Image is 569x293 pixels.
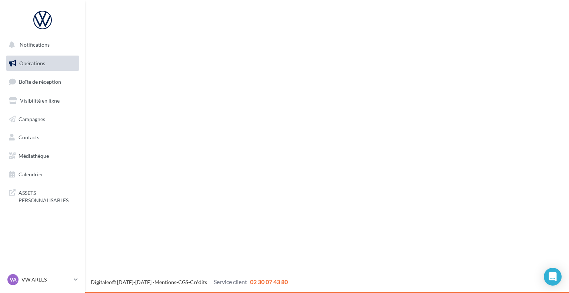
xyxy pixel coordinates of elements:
a: ASSETS PERSONNALISABLES [4,185,81,207]
a: Contacts [4,130,81,145]
span: Campagnes [19,116,45,122]
a: Mentions [154,279,176,285]
a: Crédits [190,279,207,285]
a: VA VW ARLES [6,273,79,287]
a: CGS [178,279,188,285]
p: VW ARLES [21,276,71,283]
a: Boîte de réception [4,74,81,90]
a: Campagnes [4,111,81,127]
span: Boîte de réception [19,79,61,85]
button: Notifications [4,37,78,53]
span: VA [10,276,17,283]
a: Calendrier [4,167,81,182]
span: Service client [214,278,247,285]
span: Opérations [19,60,45,66]
span: ASSETS PERSONNALISABLES [19,188,76,204]
div: Open Intercom Messenger [544,268,562,286]
a: Opérations [4,56,81,71]
span: Calendrier [19,171,43,177]
span: © [DATE]-[DATE] - - - [91,279,288,285]
span: Médiathèque [19,153,49,159]
a: Visibilité en ligne [4,93,81,109]
span: 02 30 07 43 80 [250,278,288,285]
span: Contacts [19,134,39,140]
a: Digitaleo [91,279,112,285]
span: Notifications [20,41,50,48]
a: Médiathèque [4,148,81,164]
span: Visibilité en ligne [20,97,60,104]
